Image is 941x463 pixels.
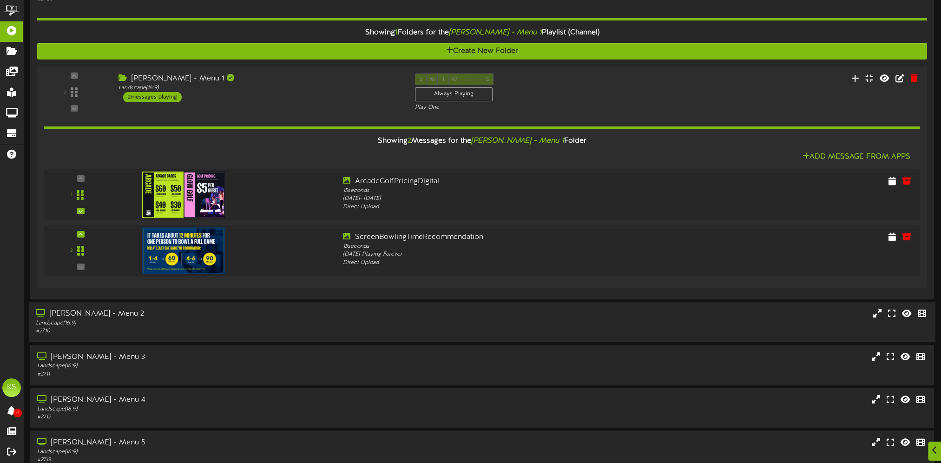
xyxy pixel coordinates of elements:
[343,195,694,203] div: [DATE] - [DATE]
[36,319,400,327] div: Landscape ( 16:9 )
[142,172,225,218] img: 00a4625a-67bc-46bc-a7f4-bccaa1f03429.jpg
[343,243,694,251] div: 15 seconds
[343,259,694,267] div: Direct Upload
[408,137,411,145] span: 2
[343,232,694,243] div: ScreenBowlingTimeRecommendation
[471,137,564,145] i: [PERSON_NAME] - Menu 1
[37,395,400,405] div: [PERSON_NAME] - Menu 4
[415,104,624,112] div: Play One
[37,352,400,363] div: [PERSON_NAME] - Menu 3
[343,251,694,258] div: [DATE] - Playing Forever
[118,84,401,92] div: Landscape ( 16:9 )
[118,73,401,84] div: [PERSON_NAME] - Menu 1
[37,43,927,60] button: Create New Folder
[37,362,400,370] div: Landscape ( 16:9 )
[37,437,400,448] div: [PERSON_NAME] - Menu 5
[36,309,400,319] div: [PERSON_NAME] - Menu 2
[37,413,400,421] div: # 2712
[30,23,934,43] div: Showing Folders for the Playlist (Channel)
[37,131,927,151] div: Showing Messages for the Folder
[343,187,694,195] div: 15 seconds
[37,405,400,413] div: Landscape ( 16:9 )
[449,28,542,37] i: [PERSON_NAME] - Menu 1
[395,28,398,37] span: 1
[13,409,22,417] span: 0
[123,92,182,102] div: 2 messages playing
[37,370,400,378] div: # 2711
[343,203,694,211] div: Direct Upload
[415,87,493,101] div: Always Playing
[37,448,400,456] div: Landscape ( 16:9 )
[800,151,913,163] button: Add Message From Apps
[343,176,694,187] div: ArcadeGolfPricingDigital
[2,378,21,397] div: KS
[36,327,400,335] div: # 2710
[142,227,225,274] img: da79f55e-ddf2-4efd-8a58-06a3e8c347a4.jpg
